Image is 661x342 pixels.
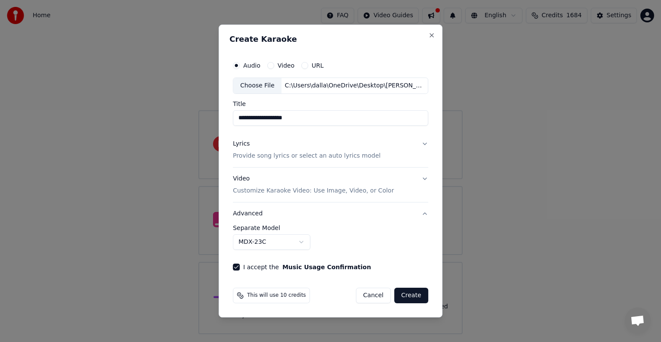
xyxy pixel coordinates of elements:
label: Video [278,62,294,68]
button: LyricsProvide song lyrics or select an auto lyrics model [233,133,428,167]
button: Advanced [233,202,428,225]
button: VideoCustomize Karaoke Video: Use Image, Video, or Color [233,168,428,202]
div: Advanced [233,225,428,257]
button: Create [394,288,428,303]
h2: Create Karaoke [229,35,432,43]
label: Title [233,101,428,107]
button: Cancel [356,288,391,303]
div: C:\Users\dalla\OneDrive\Desktop\[PERSON_NAME] - Quiéreme.mp3 [281,81,428,90]
label: URL [312,62,324,68]
span: This will use 10 credits [247,292,306,299]
div: Choose File [233,78,281,93]
label: Audio [243,62,260,68]
button: I accept the [282,264,371,270]
label: Separate Model [233,225,428,231]
p: Provide song lyrics or select an auto lyrics model [233,152,380,160]
div: Lyrics [233,140,250,148]
div: Video [233,174,394,195]
p: Customize Karaoke Video: Use Image, Video, or Color [233,187,394,195]
label: I accept the [243,264,371,270]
